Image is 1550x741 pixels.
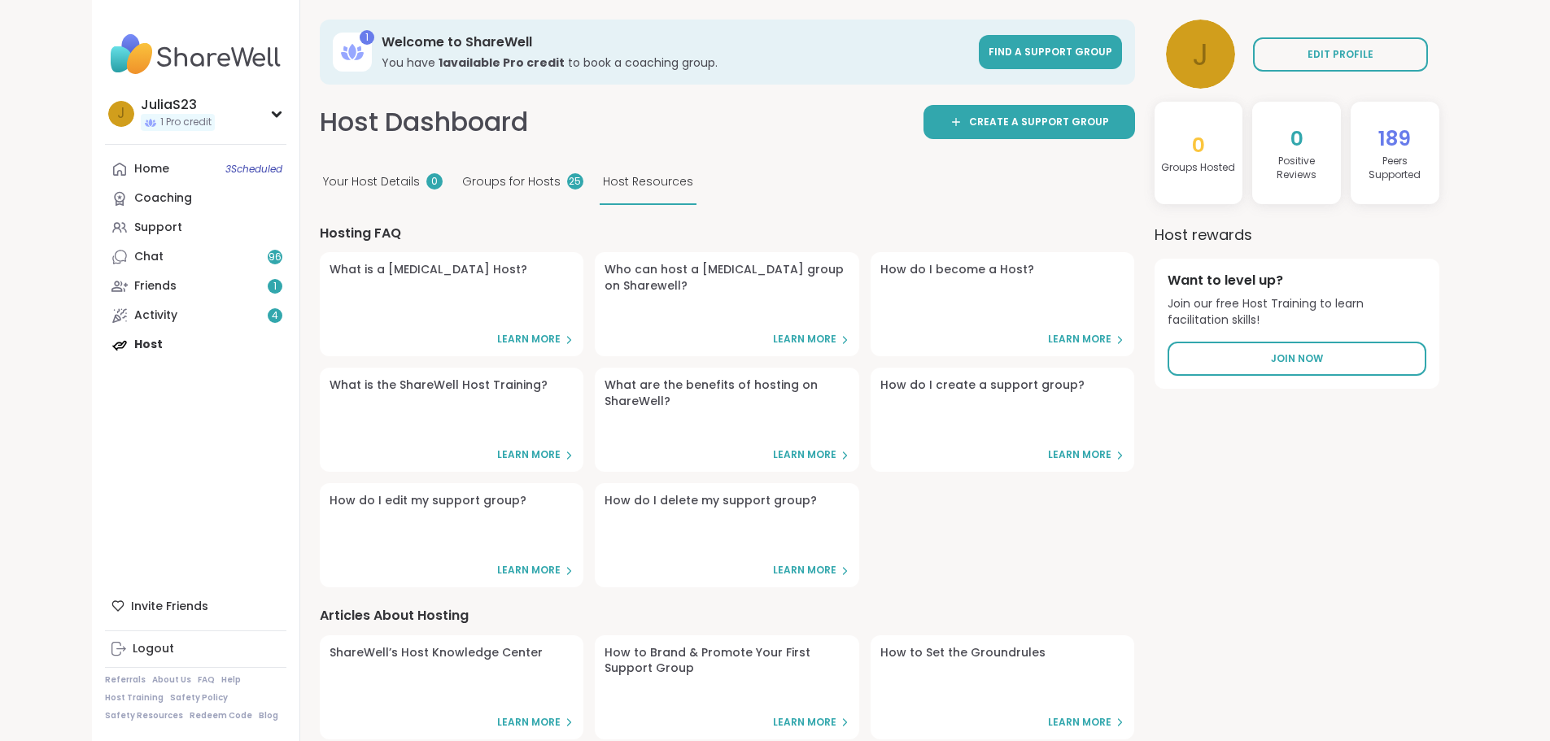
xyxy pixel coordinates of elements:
a: Friends1 [105,272,286,301]
h4: What is the ShareWell Host Training? [330,377,548,394]
a: Referrals [105,674,146,686]
div: Chat [134,249,164,265]
span: J [117,103,124,124]
iframe: Spotlight [178,193,191,206]
h1: Host Dashboard [320,104,528,141]
span: Join Now [1271,351,1323,366]
a: Host Training [105,692,164,704]
h3: Hosting FAQ [320,224,1135,242]
span: Join our free Host Training to learn facilitation skills! [1168,296,1426,328]
h4: How do I create a support group? [880,377,1085,394]
a: Safety Resources [105,710,183,721]
a: Join Now [1168,342,1426,376]
h4: ShareWell’s Host Knowledge Center [330,645,543,661]
span: Learn More [497,448,561,462]
h3: You have to book a coaching group. [382,54,969,71]
span: Find a support group [989,45,1112,59]
span: EDIT PROFILE [1308,47,1373,62]
span: 4 [272,309,278,323]
span: Create a support group [969,115,1109,129]
a: What is the ShareWell Host Training?Learn More [320,368,584,472]
div: Coaching [134,190,192,207]
div: Activity [134,307,177,324]
span: Learn More [773,564,836,578]
b: 1 available Pro credit [439,54,565,71]
h4: How to Brand & Promote Your First Support Group [605,645,849,677]
a: Blog [259,710,278,721]
img: ShareWell Nav Logo [105,26,286,83]
a: How to Set the GroundrulesLearn More [871,635,1135,739]
a: FAQ [198,674,215,686]
a: Help [221,674,241,686]
h4: Who can host a [MEDICAL_DATA] group on Sharewell? [605,262,849,294]
span: 189 [1378,124,1411,153]
span: 0 [1192,131,1205,159]
span: Groups for Hosts [462,173,561,190]
span: Host Resources [603,173,693,190]
a: How do I delete my support group?Learn More [595,483,859,587]
a: Redeem Code [190,710,252,721]
span: Learn More [773,333,836,347]
h4: How to Set the Groundrules [880,645,1046,661]
h3: Articles About Hosting [320,607,1135,625]
span: Learn More [497,716,561,730]
a: How do I become a Host?Learn More [871,252,1135,356]
a: Home3Scheduled [105,155,286,184]
a: Support [105,213,286,242]
div: Friends [134,278,177,294]
span: J [1192,31,1208,77]
h4: Groups Hosted [1161,161,1235,175]
div: 1 [360,30,374,45]
h4: What is a [MEDICAL_DATA] Host? [330,262,527,278]
h4: How do I edit my support group? [330,493,526,509]
span: Your Host Details [323,173,420,190]
h4: Want to level up? [1168,272,1426,290]
a: ShareWell’s Host Knowledge CenterLearn More [320,635,584,739]
a: Find a support group [979,35,1122,69]
span: Learn More [497,564,561,578]
a: What are the benefits of hosting on ShareWell?Learn More [595,368,859,472]
h4: How do I delete my support group? [605,493,817,509]
span: Learn More [773,448,836,462]
span: 1 Pro credit [160,116,212,129]
span: 1 [273,280,277,294]
a: EDIT PROFILE [1253,37,1428,72]
a: Coaching [105,184,286,213]
a: How to Brand & Promote Your First Support GroupLearn More [595,635,859,739]
span: Learn More [1048,716,1111,730]
a: Who can host a [MEDICAL_DATA] group on Sharewell?Learn More [595,252,859,356]
div: 0 [426,173,443,190]
span: Learn More [773,716,836,730]
span: Learn More [1048,448,1111,462]
h3: Host rewards [1155,224,1439,246]
a: Chat96 [105,242,286,272]
span: Learn More [497,333,561,347]
span: Learn More [1048,333,1111,347]
a: What is a [MEDICAL_DATA] Host?Learn More [320,252,584,356]
div: Home [134,161,169,177]
a: Logout [105,634,286,664]
div: 25 [567,173,583,190]
a: About Us [152,674,191,686]
h4: How do I become a Host? [880,262,1034,278]
a: Activity4 [105,301,286,330]
a: Safety Policy [170,692,228,704]
span: 0 [1290,124,1303,153]
h4: Peers Supported [1357,155,1433,182]
a: How do I create a support group?Learn More [871,368,1135,472]
span: 96 [269,251,282,264]
h4: Positive Review s [1259,155,1334,182]
div: Invite Friends [105,591,286,621]
div: JuliaS23 [141,96,215,114]
a: How do I edit my support group?Learn More [320,483,584,587]
div: Support [134,220,182,236]
a: Create a support group [923,105,1135,139]
span: 3 Scheduled [225,163,282,176]
h3: Welcome to ShareWell [382,33,969,51]
h4: What are the benefits of hosting on ShareWell? [605,377,849,409]
div: Logout [133,641,174,657]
